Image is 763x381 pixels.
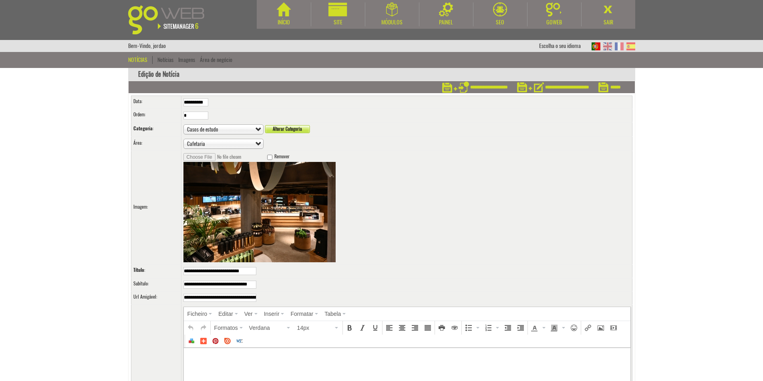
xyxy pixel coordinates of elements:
[244,311,253,317] span: Ver
[396,322,408,334] div: Align center
[214,325,238,331] span: Formatos
[582,322,594,334] div: Insert/edit link
[265,125,310,133] button: Alterar Categoria
[439,2,453,16] img: Painel
[294,322,342,334] div: Font Sizes
[595,322,607,334] div: Insert/edit image
[133,267,144,273] label: Título
[539,40,589,52] div: Escolha o seu idioma
[264,311,280,317] span: Inserir
[527,18,581,26] div: Goweb
[386,2,398,16] img: Módulos
[529,322,548,334] div: Text color
[356,322,368,334] div: Italic
[210,335,221,347] div: Insert Pinterest
[198,335,209,347] div: Insert Addthis
[133,98,141,105] label: Data
[493,2,507,16] img: SEO
[234,335,245,347] div: W3C Validator
[128,56,153,64] div: Notícias
[131,122,181,137] td: :
[615,42,624,50] img: FR
[186,335,197,347] div: Insert Component
[311,18,365,26] div: Site
[183,162,336,262] img: small_noticia_1757669506_1310.jpg
[246,322,294,334] div: Font Family
[290,311,313,317] span: Formatar
[422,322,434,334] div: Justify
[200,56,232,64] a: Área de negócio
[133,293,156,300] label: Url Amigável
[178,56,195,64] a: Imagens
[128,5,213,34] img: Goweb
[601,2,615,16] img: Sair
[592,42,600,50] img: PT
[128,68,635,81] div: Edição de Notícia
[131,151,181,265] td: :
[187,139,253,149] span: Cafetaria
[131,265,181,278] td: :
[257,18,311,26] div: Início
[133,280,148,287] label: Subítulo
[222,335,233,347] div: Insert Issuu
[185,322,197,334] div: Undo
[131,109,181,122] td: :
[626,42,635,50] img: ES
[324,311,341,317] span: Tabela
[249,324,285,332] span: Verdana
[197,322,209,334] div: Redo
[419,18,473,26] div: Painel
[473,18,527,26] div: SEO
[131,137,181,151] td: :
[344,322,356,334] div: Bold
[187,125,253,134] span: Casos de estudo
[133,203,147,210] label: Imagem
[131,291,181,304] td: :
[369,322,381,334] div: Underline
[181,151,632,265] td: Remover
[502,322,514,334] div: Decrease indent
[131,96,181,109] td: :
[365,18,419,26] div: Módulos
[515,322,527,334] div: Increase indent
[383,322,395,334] div: Align left
[277,2,291,16] img: Início
[546,2,562,16] img: Goweb
[265,125,302,133] span: Alterar Categoria
[449,322,461,334] div: Preview
[131,278,181,291] td: :
[568,322,580,334] div: Emoticons
[409,322,421,334] div: Align right
[297,324,333,332] span: 14px
[187,311,207,317] span: Ficheiro
[582,18,635,26] div: Sair
[133,111,145,118] label: Ordem
[128,40,166,52] div: Bem-Vindo, jordao
[436,322,448,334] div: Print
[328,2,347,16] img: Site
[463,322,481,334] div: Bullet list
[133,140,141,146] label: Área
[548,322,567,334] div: Background color
[133,125,153,132] label: Categoria
[482,322,501,334] div: Numbered list
[218,311,233,317] span: Editar
[608,322,620,334] div: Insert/edit media
[157,56,173,64] a: Notícias
[603,42,612,50] img: EN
